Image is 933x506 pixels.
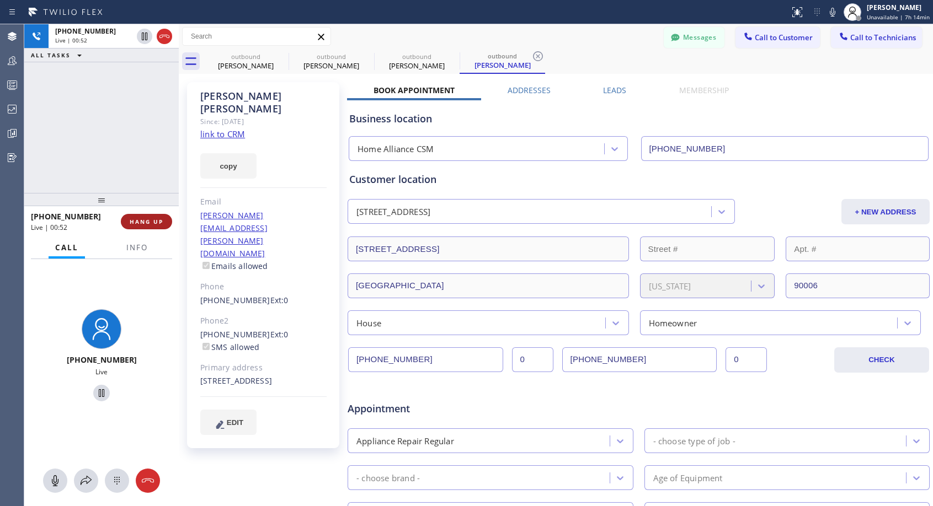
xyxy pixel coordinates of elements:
[603,85,626,95] label: Leads
[200,153,257,179] button: copy
[95,367,108,376] span: Live
[183,28,330,45] input: Search
[356,316,381,329] div: House
[24,49,93,62] button: ALL TASKS
[867,3,930,12] div: [PERSON_NAME]
[126,243,148,252] span: Info
[31,211,101,222] span: [PHONE_NUMBER]
[200,115,327,128] div: Since: [DATE]
[200,281,327,293] div: Phone
[121,214,172,229] button: HANG UP
[512,347,553,372] input: Ext.
[290,61,373,71] div: [PERSON_NAME]
[786,273,930,298] input: ZIP
[136,469,160,493] button: Hang up
[348,236,629,261] input: Address
[55,243,78,252] span: Call
[31,223,67,232] span: Live | 00:52
[200,410,257,435] button: EDIT
[200,261,268,271] label: Emails allowed
[200,196,327,208] div: Email
[461,60,544,70] div: [PERSON_NAME]
[55,26,116,36] span: [PHONE_NUMBER]
[755,33,813,42] span: Call to Customer
[290,49,373,74] div: Suneel Hooda
[105,469,129,493] button: Open dialpad
[120,237,154,259] button: Info
[664,27,724,48] button: Messages
[735,27,820,48] button: Call to Customer
[679,85,729,95] label: Membership
[867,13,930,21] span: Unavailable | 7h 14min
[204,52,287,61] div: outbound
[461,52,544,60] div: outbound
[31,51,71,59] span: ALL TASKS
[200,315,327,327] div: Phone2
[55,36,87,44] span: Live | 00:52
[834,347,929,373] button: CHECK
[356,206,430,218] div: [STREET_ADDRESS]
[200,210,268,259] a: [PERSON_NAME][EMAIL_ADDRESS][PERSON_NAME][DOMAIN_NAME]
[200,295,270,305] a: [PHONE_NUMBER]
[200,342,259,352] label: SMS allowed
[200,329,270,340] a: [PHONE_NUMBER]
[375,61,458,71] div: [PERSON_NAME]
[348,273,629,298] input: City
[562,347,717,372] input: Phone Number 2
[461,49,544,73] div: Roberto Tercero
[157,29,172,44] button: Hang up
[649,316,697,329] div: Homeowner
[348,401,540,416] span: Appointment
[348,347,503,372] input: Phone Number
[270,329,289,340] span: Ext: 0
[137,29,152,44] button: Hold Customer
[356,434,454,447] div: Appliance Repair Regular
[202,262,210,269] input: Emails allowed
[93,385,110,401] button: Hold Customer
[67,354,137,365] span: [PHONE_NUMBER]
[200,375,327,387] div: [STREET_ADDRESS]
[825,4,840,20] button: Mute
[841,199,930,224] button: + NEW ADDRESS
[653,471,723,484] div: Age of Equipment
[349,172,928,187] div: Customer location
[786,236,930,261] input: Apt. #
[270,295,289,305] span: Ext: 0
[349,111,928,126] div: Business location
[374,85,455,95] label: Book Appointment
[130,218,163,225] span: HANG UP
[204,61,287,71] div: [PERSON_NAME]
[653,434,735,447] div: - choose type of job -
[200,362,327,374] div: Primary address
[227,418,243,427] span: EDIT
[831,27,922,48] button: Call to Technicians
[375,52,458,61] div: outbound
[358,143,434,155] div: Home Alliance CSM
[74,469,98,493] button: Open directory
[508,85,551,95] label: Addresses
[641,136,929,161] input: Phone Number
[202,343,210,350] input: SMS allowed
[356,471,420,484] div: - choose brand -
[43,469,67,493] button: Mute
[850,33,916,42] span: Call to Technicians
[640,236,775,261] input: Street #
[375,49,458,74] div: Roberto Tercero
[726,347,767,372] input: Ext. 2
[290,52,373,61] div: outbound
[49,237,85,259] button: Call
[204,49,287,74] div: Debbie Veney
[200,128,245,139] a: link to CRM
[200,90,327,115] div: [PERSON_NAME] [PERSON_NAME]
